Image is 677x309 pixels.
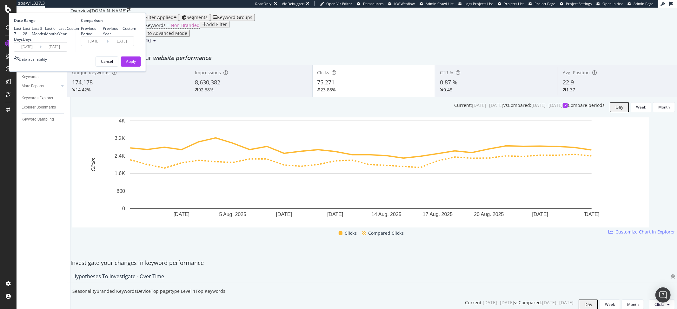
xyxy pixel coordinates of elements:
div: A chart. [72,117,649,227]
text: Clicks [91,158,96,172]
div: Open Intercom Messenger [655,287,671,303]
div: Seasonality [72,288,96,294]
div: [DATE] - [DATE] [472,102,503,108]
input: End Date [42,43,67,51]
span: Clicks [317,69,329,76]
div: Last 6 Months [45,26,58,36]
div: Month [658,104,670,110]
div: Viz Debugger: [282,1,305,6]
div: Last 28 Days [23,26,32,42]
span: 75,271 [317,78,335,86]
button: Keyword Groups [210,14,255,21]
a: Keywords Explorer [22,95,66,102]
div: [DOMAIN_NAME] [90,8,127,14]
div: Cancel [101,59,113,64]
div: Previous Period [81,26,103,36]
div: 92.38% [198,87,214,93]
a: Customize Chart in Explorer [608,229,675,235]
div: Previous Year [103,26,123,36]
div: Hypotheses to Investigate - Over Time [72,273,164,279]
text: 3.2K [115,135,125,141]
span: CTR % [440,69,453,76]
text: [DATE] [583,212,599,217]
div: Week [605,302,615,307]
div: Day [615,105,623,110]
div: Week [636,104,646,110]
button: Switch to Advanced Mode [130,30,190,37]
text: 5 Aug. 2025 [219,212,247,217]
span: Project Page [534,1,555,6]
div: Date Range [14,18,74,23]
div: Add Filter [206,22,227,27]
div: Month [627,302,639,307]
div: Device [137,288,151,294]
div: More Reports [22,83,44,89]
a: KW Webflow [388,1,415,6]
div: Top Keywords [196,288,225,294]
div: Switch to Advanced Mode [132,31,187,36]
input: Start Date [14,43,40,51]
span: 174,178 [72,78,93,86]
div: Last 7 Days [14,26,23,42]
div: Explorer Bookmarks [22,104,56,111]
a: More Reports [22,83,59,89]
div: Comparison [81,18,136,23]
div: arrow-right-arrow-left [127,8,130,12]
a: Project Settings [560,1,592,6]
a: Keyword Sampling [22,116,66,123]
a: Logs Projects List [458,1,493,6]
div: Last 3 Months [32,26,45,36]
div: 1.37 [566,87,575,93]
div: 23.88% [321,87,336,93]
div: Keywords [22,74,38,80]
div: Keyword Groups [217,15,252,20]
div: 14.42% [76,87,91,93]
a: Keywords [22,74,66,80]
span: Unique Keywords [72,69,110,76]
button: Apply [121,56,141,67]
span: Impressions [195,69,221,76]
div: Compare periods [568,102,605,108]
span: Non-Branded [171,22,200,28]
span: Segments [187,14,208,20]
span: Keywords [145,22,166,28]
div: Data availability [19,56,47,62]
div: [DATE] - [DATE] [542,299,574,306]
span: Project Settings [566,1,592,6]
div: Current: [465,299,483,306]
span: Compared Clicks [368,229,404,237]
input: Start Date [81,37,107,46]
a: Project Page [528,1,555,6]
span: 0.87 % [440,78,457,86]
button: Cancel [96,56,118,67]
div: [DATE] - [DATE] [483,299,514,306]
div: Custom [123,26,136,31]
div: Keyword Sampling [22,116,54,123]
div: Apply [126,59,136,64]
text: [DATE] [276,212,292,217]
a: Datasources [357,1,383,6]
text: 1.6K [115,171,125,176]
div: vs Compared : [514,299,542,306]
div: Current: [454,102,472,108]
div: 0.48 [443,87,452,93]
div: Custom [67,26,80,31]
span: Admin Page [634,1,653,6]
span: Open Viz Editor [326,1,352,6]
div: Detect big movements in your [70,54,677,62]
div: Last Year [58,26,67,36]
input: End Date [109,37,134,46]
div: Top pagetype Level 1 [151,288,196,294]
div: Investigate your changes in keyword performance [70,259,677,267]
span: Projects List [504,1,524,6]
span: Logs Projects List [464,1,493,6]
div: [DATE] - [DATE] [531,102,563,108]
button: Week [631,102,651,112]
span: Open in dev [602,1,623,6]
span: website performance [153,54,211,62]
text: 2.4K [115,153,125,159]
div: Keywords Explorer [22,95,53,102]
button: Day [610,102,629,112]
